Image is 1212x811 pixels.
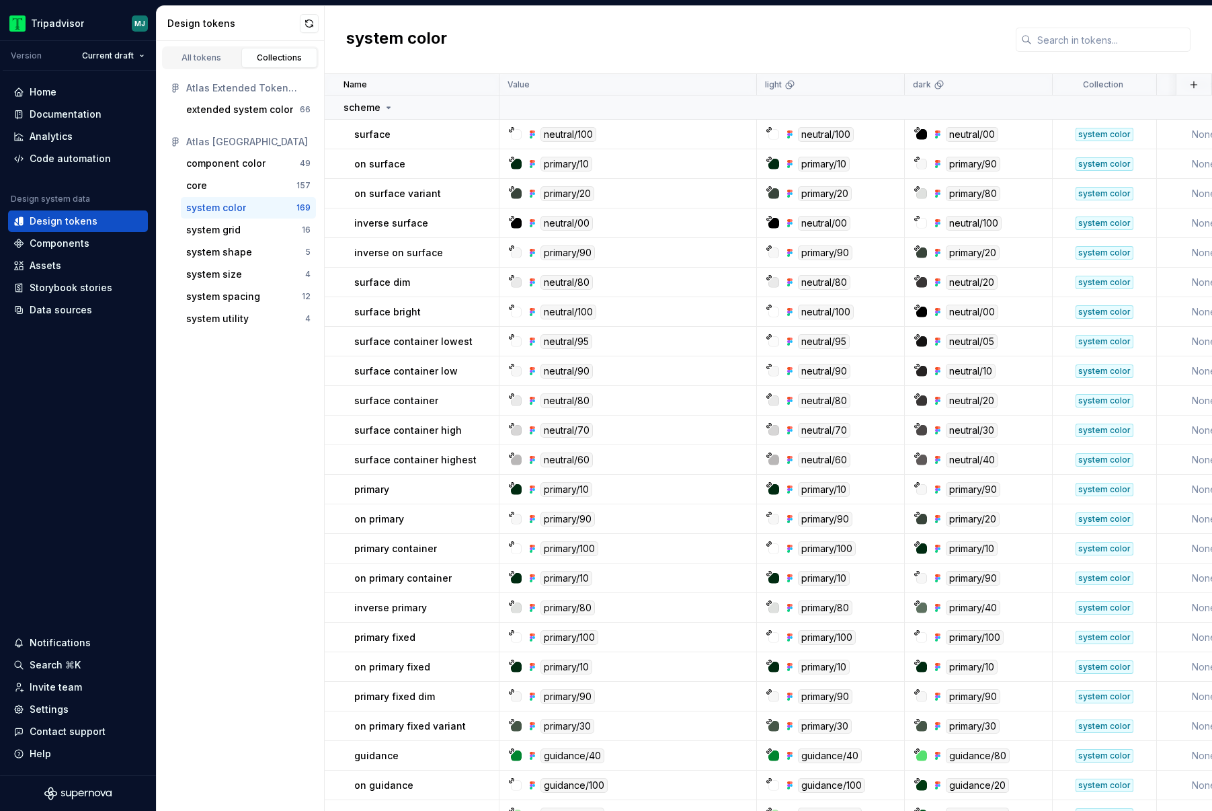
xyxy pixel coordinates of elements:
div: neutral/80 [540,393,593,408]
div: primary/100 [540,541,598,556]
div: primary/100 [946,630,1004,645]
div: system color [1076,246,1133,260]
div: system color [1076,335,1133,348]
div: Version [11,50,42,61]
div: Notifications [30,636,91,650]
div: primary/30 [946,719,1000,734]
div: Collections [246,52,313,63]
div: system size [186,268,242,281]
div: Assets [30,259,61,272]
p: inverse on surface [354,246,443,260]
div: primary/90 [540,245,595,260]
div: component color [186,157,266,170]
div: extended system color [186,103,293,116]
div: primary/100 [540,630,598,645]
div: system color [1076,690,1133,703]
div: system color [1076,305,1133,319]
div: neutral/05 [946,334,998,349]
svg: Supernova Logo [44,787,112,800]
div: neutral/70 [540,423,593,438]
div: Help [30,747,51,761]
div: primary/10 [798,482,850,497]
button: system utility4 [181,308,316,330]
a: Invite team [8,677,148,698]
button: extended system color66 [181,99,316,120]
p: surface container highest [354,453,477,467]
div: primary/10 [540,660,592,674]
div: primary/30 [798,719,852,734]
p: Collection [1083,79,1123,90]
div: Atlas Extended Token Library [186,81,311,95]
div: primary/90 [798,512,852,527]
a: Data sources [8,299,148,321]
div: Storybook stories [30,281,112,295]
p: on guidance [354,779,413,792]
div: 4 [305,269,311,280]
div: guidance/100 [798,778,865,793]
p: surface [354,128,391,141]
p: on surface [354,157,405,171]
div: system color [186,201,246,215]
p: primary [354,483,389,496]
div: primary/20 [540,186,594,201]
div: system spacing [186,290,260,303]
div: system color [1076,512,1133,526]
div: 66 [300,104,311,115]
div: primary/10 [946,660,998,674]
div: neutral/100 [540,305,596,319]
div: Code automation [30,152,111,165]
div: 16 [302,225,311,235]
button: system size4 [181,264,316,285]
a: Components [8,233,148,254]
div: Tripadvisor [31,17,84,30]
p: on primary [354,512,404,526]
div: primary/90 [540,689,595,704]
button: Contact support [8,721,148,742]
div: primary/90 [540,512,595,527]
button: Search ⌘K [8,654,148,676]
button: component color49 [181,153,316,174]
a: Design tokens [8,210,148,232]
p: on surface variant [354,187,441,200]
div: primary/30 [540,719,594,734]
p: surface container lowest [354,335,473,348]
p: inverse surface [354,217,428,230]
div: system color [1076,720,1133,733]
div: All tokens [168,52,235,63]
h2: system color [346,28,447,52]
div: neutral/100 [798,305,854,319]
div: neutral/60 [540,453,593,467]
div: primary/10 [946,541,998,556]
button: core157 [181,175,316,196]
div: primary/80 [798,601,852,615]
div: guidance/40 [540,748,604,763]
div: neutral/95 [798,334,850,349]
div: primary/10 [540,482,592,497]
div: neutral/00 [946,305,998,319]
div: system grid [186,223,241,237]
button: TripadvisorMJ [3,9,153,38]
div: system color [1076,542,1133,555]
div: 49 [300,158,311,169]
div: system color [1076,483,1133,496]
div: neutral/20 [946,393,998,408]
input: Search in tokens... [1032,28,1190,52]
div: neutral/00 [798,216,850,231]
div: neutral/100 [946,216,1002,231]
div: neutral/60 [798,453,850,467]
div: Design tokens [30,215,97,228]
p: surface container [354,394,438,408]
p: primary container [354,542,437,555]
div: neutral/00 [946,127,998,142]
a: Code automation [8,148,148,169]
button: system spacing12 [181,286,316,307]
div: MJ [134,18,145,29]
div: system color [1076,660,1133,674]
div: primary/10 [540,571,592,586]
p: primary fixed [354,631,415,644]
button: Current draft [76,46,151,65]
p: dark [913,79,931,90]
a: system shape5 [181,241,316,263]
